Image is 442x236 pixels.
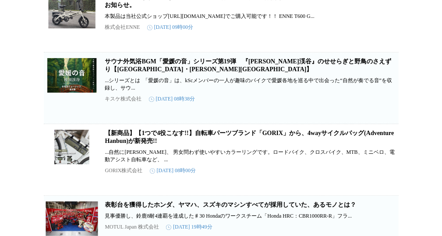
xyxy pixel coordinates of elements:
p: GORIX株式会社 [105,167,143,174]
time: [DATE] 09時00分 [147,24,194,31]
time: [DATE] 08時00分 [150,167,196,174]
p: ...シリーズとは 「愛媛の音」は、kScメンバーの一人が趣味のバイクで愛媛各地を巡る中で出会った“自然が奏でる音”を収録し、サウ... [105,77,397,92]
p: 本製品は当社公式ショップ[URL][DOMAIN_NAME]でご購入可能です！！ ENNE T600 G... [105,13,397,20]
p: 見事優勝し、鈴鹿8耐4連覇を達成した♯30 Hondaのワークスチーム「Honda HRC：CBR1000RR-R」フラ... [105,212,397,220]
p: MOTUL Japan 株式会社 [105,223,159,231]
a: 【新商品】【1つで4役こなす!!】自転車パーツブランド「GORIX」から、4wayサイクルバッグ(Adventure Hanbun)が新発売!! [105,130,394,144]
a: サウナ外気浴BGM「愛媛の音」シリーズ第19弾 『[PERSON_NAME]渓谷』のせせらぎと野鳥のさえずり【[GEOGRAPHIC_DATA]・[PERSON_NAME][GEOGRAPHIC... [105,58,391,73]
p: ...自然に[PERSON_NAME]、 男女問わず使いやすいカラーリングです。ロードバイク、クロスバイク、MTB、ミニベロ、電動アシスト自転車など、 ... [105,149,397,163]
a: 表彰台を獲得したホンダ、ヤマハ、スズキのマシンすべてが採用していた、あるモノとは？ [105,201,357,208]
p: 株式会社ENNE [105,24,140,31]
p: キスケ株式会社 [105,95,142,103]
time: [DATE] 19時49分 [166,223,212,231]
img: 表彰台を獲得したホンダ、ヤマハ、スズキのマシンすべてが採用していた、あるモノとは？ [46,201,98,236]
img: サウナ外気浴BGM「愛媛の音」シリーズ第19弾 『桂川渓谷』のせせらぎと野鳥のさえずり【愛媛県・松山市】 [46,58,98,93]
time: [DATE] 08時38分 [149,95,195,103]
img: 【新商品】【1つで4役こなす!!】自転車パーツブランド「GORIX」から、4wayサイクルバッグ(Adventure Hanbun)が新発売!! [46,129,98,164]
